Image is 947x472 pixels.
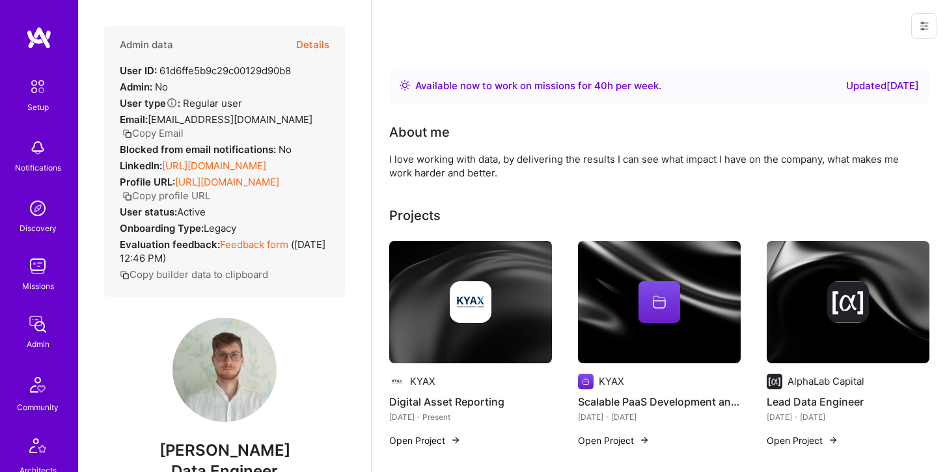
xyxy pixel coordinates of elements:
strong: LinkedIn: [120,160,162,172]
div: [DATE] - Present [389,410,552,424]
a: [URL][DOMAIN_NAME] [175,176,279,188]
div: 61d6ffe5b9c29c00129d90b8 [120,64,291,77]
strong: User type : [120,97,180,109]
img: bell [25,135,51,161]
span: Active [177,206,206,218]
div: Community [17,400,59,414]
img: Community [22,369,53,400]
h4: Scalable PaaS Development and Blockchain Integration [578,393,741,410]
button: Copy Email [122,126,184,140]
strong: Admin: [120,81,152,93]
button: Details [296,26,329,64]
div: ( [DATE] 12:46 PM ) [120,238,329,265]
div: KYAX [599,374,624,388]
div: Available now to work on missions for h per week . [415,78,661,94]
span: [PERSON_NAME] [104,441,345,460]
strong: User status: [120,206,177,218]
img: Company logo [450,281,491,323]
button: Open Project [578,434,650,447]
a: [URL][DOMAIN_NAME] [162,160,266,172]
span: 40 [594,79,607,92]
i: icon Copy [122,129,132,139]
img: teamwork [25,253,51,279]
div: About me [389,122,450,142]
div: No [120,143,292,156]
img: Company logo [827,281,869,323]
img: Company logo [767,374,782,389]
div: Discovery [20,221,57,235]
img: logo [26,26,52,49]
img: admin teamwork [25,311,51,337]
img: arrow-right [828,435,838,445]
span: [EMAIL_ADDRESS][DOMAIN_NAME] [148,113,312,126]
img: cover [767,241,929,363]
strong: Evaluation feedback: [120,238,220,251]
img: discovery [25,195,51,221]
img: setup [24,73,51,100]
img: User Avatar [172,318,277,422]
div: Projects [389,206,441,225]
img: cover [389,241,552,363]
button: Open Project [389,434,461,447]
div: Setup [27,100,49,114]
i: icon Copy [120,270,130,280]
div: I love working with data, by delivering the results I can see what impact I have on the company, ... [389,152,910,180]
div: Regular user [120,96,242,110]
img: arrow-right [450,435,461,445]
strong: Profile URL: [120,176,175,188]
button: Copy builder data to clipboard [120,268,268,281]
span: legacy [204,222,236,234]
div: KYAX [410,374,435,388]
strong: User ID: [120,64,157,77]
div: No [120,80,168,94]
i: Help [166,97,178,109]
img: Availability [400,80,410,90]
div: AlphaLab Capital [788,374,864,388]
div: Admin [27,337,49,351]
img: cover [578,241,741,363]
div: [DATE] - [DATE] [578,410,741,424]
div: Updated [DATE] [846,78,919,94]
div: Notifications [15,161,61,174]
button: Open Project [767,434,838,447]
h4: Lead Data Engineer [767,393,929,410]
img: arrow-right [639,435,650,445]
img: Architects [22,432,53,464]
strong: Email: [120,113,148,126]
div: [DATE] - [DATE] [767,410,929,424]
a: Feedback form [220,238,288,251]
img: Company logo [389,374,405,389]
img: Company logo [578,374,594,389]
h4: Admin data [120,39,173,51]
i: icon Copy [122,191,132,201]
strong: Blocked from email notifications: [120,143,279,156]
strong: Onboarding Type: [120,222,204,234]
button: Copy profile URL [122,189,210,202]
h4: Digital Asset Reporting [389,393,552,410]
div: Missions [22,279,54,293]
